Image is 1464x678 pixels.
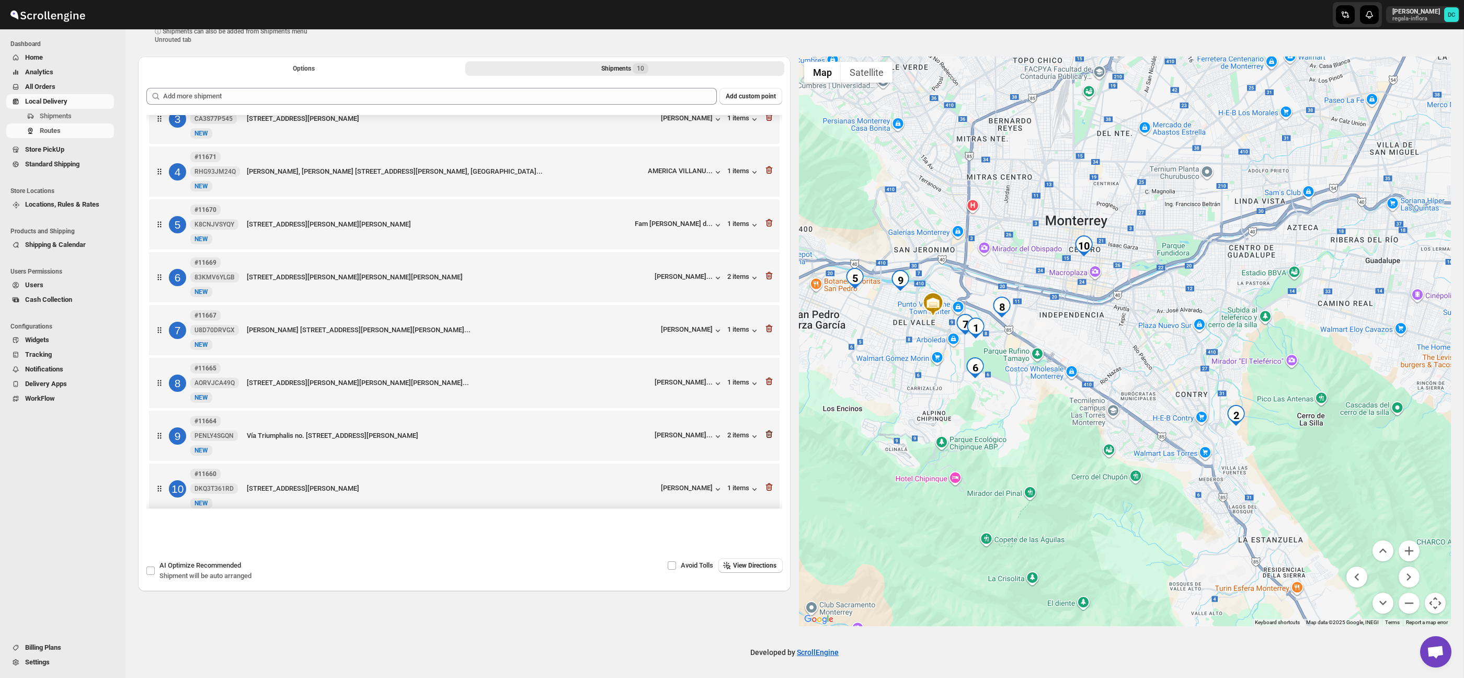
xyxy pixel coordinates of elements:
[169,216,186,233] div: 5
[661,325,723,336] div: [PERSON_NAME]
[727,114,760,125] button: 1 items
[6,65,114,80] button: Analytics
[10,227,118,235] span: Products and Shipping
[955,314,976,335] div: 7
[195,484,234,493] span: DKQ3T361RD
[159,572,251,580] span: Shipment will be auto arranged
[8,2,87,28] img: ScrollEngine
[965,318,986,338] div: 1
[718,558,783,573] button: View Directions
[6,123,114,138] button: Routes
[6,197,114,212] button: Locations, Rules & Rates
[802,613,836,626] a: Open this area in Google Maps (opens a new window)
[149,464,780,514] div: 10#11660DKQ3T361RDNewNEW[STREET_ADDRESS][PERSON_NAME][PERSON_NAME]1 items
[1073,235,1094,256] div: 10
[635,220,713,228] div: Fam [PERSON_NAME] d...
[637,64,644,73] span: 10
[1385,619,1400,625] a: Terms
[25,83,55,91] span: All Orders
[149,411,780,461] div: 9#11664PENLY4SGQNNewNEWVía Triumphalis no. [STREET_ADDRESS][PERSON_NAME][PERSON_NAME]...2 items
[10,40,118,48] span: Dashboard
[169,480,186,498] div: 10
[1373,593,1393,614] button: Move down
[247,483,657,494] div: [STREET_ADDRESS][PERSON_NAME]
[169,375,186,392] div: 8
[169,427,186,445] div: 9
[1420,636,1451,668] a: Open chat
[465,61,784,76] button: Selected Shipments
[655,273,723,283] button: [PERSON_NAME]...
[25,658,50,666] span: Settings
[6,333,114,347] button: Widgets
[149,146,780,197] div: 4#11671RHG93JM24QNewNEW[PERSON_NAME], [PERSON_NAME] [STREET_ADDRESS][PERSON_NAME], [GEOGRAPHIC_DA...
[655,273,713,280] div: [PERSON_NAME]...
[1373,540,1393,561] button: Move up
[25,351,52,358] span: Tracking
[25,380,67,388] span: Delivery Apps
[247,378,650,388] div: [STREET_ADDRESS][PERSON_NAME][PERSON_NAME][PERSON_NAME]...
[727,431,760,442] button: 2 items
[661,114,723,125] div: [PERSON_NAME]
[149,252,780,302] div: 6#1166983KMV6YLGBNewNEW[STREET_ADDRESS][PERSON_NAME][PERSON_NAME][PERSON_NAME][PERSON_NAME]...2 i...
[655,378,713,386] div: [PERSON_NAME]...
[655,378,723,389] button: [PERSON_NAME]...
[1448,12,1455,18] text: DC
[1399,593,1420,614] button: Zoom out
[10,322,118,331] span: Configurations
[727,220,760,230] button: 1 items
[149,199,780,250] div: 5#11670K8CNJVSYQYNewNEW[STREET_ADDRESS][PERSON_NAME][PERSON_NAME]Fam [PERSON_NAME] d...1 items
[1425,593,1446,614] button: Map camera controls
[195,183,208,190] span: NEW
[247,431,650,441] div: Vía Triumphalis no. [STREET_ADDRESS][PERSON_NAME]
[169,322,186,339] div: 7
[6,640,114,655] button: Billing Plans
[1444,7,1459,22] span: DAVID CORONADO
[6,362,114,377] button: Notifications
[195,153,216,161] b: #11671
[1346,567,1367,587] button: Move left
[727,167,760,177] button: 1 items
[169,110,186,128] div: 3
[25,365,63,373] span: Notifications
[195,235,208,243] span: NEW
[6,377,114,391] button: Delivery Apps
[196,561,241,569] span: Recommended
[648,167,713,175] div: AMERICA VILLANU...
[195,259,216,266] b: #11669
[6,292,114,307] button: Cash Collection
[648,167,723,177] button: AMERICA VILLANU...
[144,61,463,76] button: All Route Options
[890,270,911,291] div: 9
[797,648,839,657] a: ScrollEngine
[195,394,208,401] span: NEW
[247,325,657,335] div: [PERSON_NAME] [STREET_ADDRESS][PERSON_NAME][PERSON_NAME]...
[802,613,836,626] img: Google
[727,484,760,494] button: 1 items
[25,200,99,208] span: Locations, Rules & Rates
[661,484,723,494] button: [PERSON_NAME]
[727,378,760,389] div: 1 items
[149,94,780,144] div: 3#11672CA3S77P545NewNEW[STREET_ADDRESS][PERSON_NAME][PERSON_NAME]1 items
[25,53,43,61] span: Home
[727,325,760,336] button: 1 items
[727,273,760,283] button: 2 items
[10,267,118,276] span: Users Permissions
[195,341,208,348] span: NEW
[25,145,64,153] span: Store PickUp
[841,62,893,83] button: Show satellite imagery
[1392,16,1440,22] p: regala-inflora
[844,268,865,289] div: 5
[195,167,236,176] span: RHG93JM24Q
[6,347,114,362] button: Tracking
[1392,7,1440,16] p: [PERSON_NAME]
[195,447,208,454] span: NEW
[195,470,216,478] b: #11660
[6,109,114,123] button: Shipments
[25,160,79,168] span: Standard Shipping
[6,391,114,406] button: WorkFlow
